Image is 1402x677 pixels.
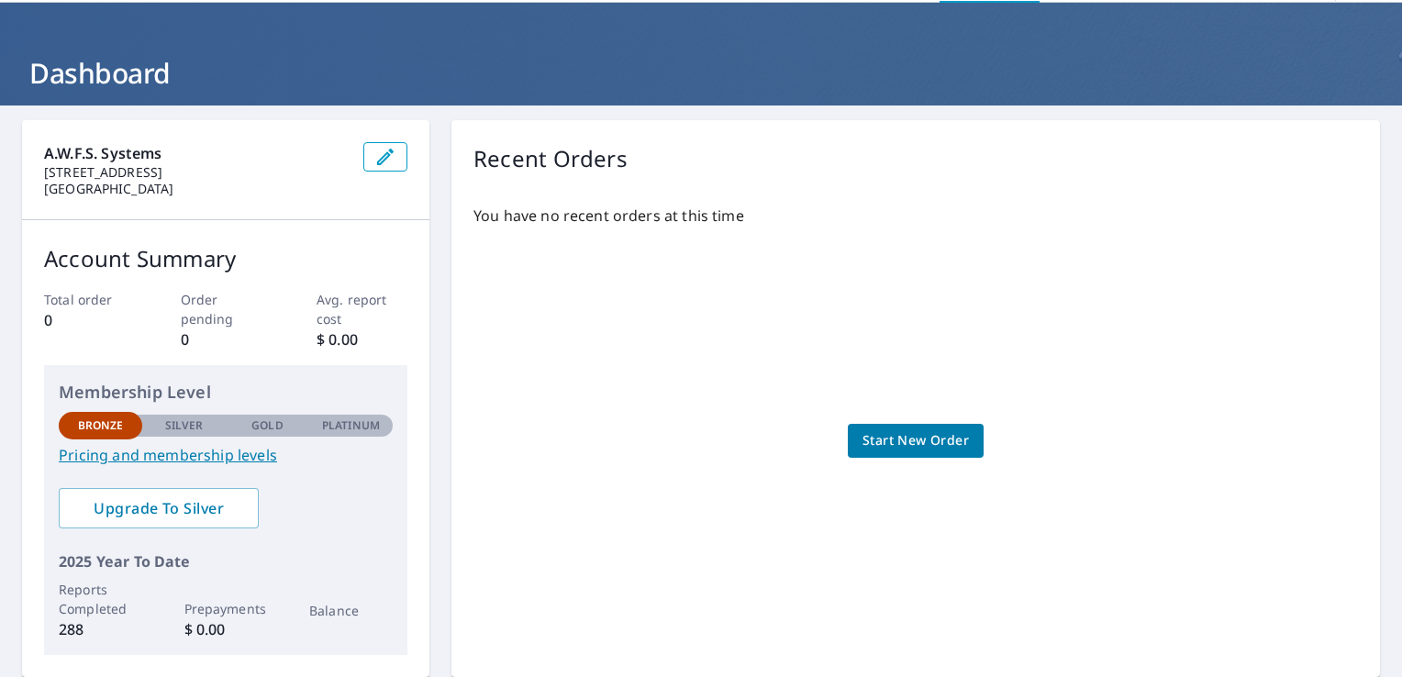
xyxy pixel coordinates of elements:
p: Silver [165,417,204,434]
p: $ 0.00 [184,618,268,640]
a: Pricing and membership levels [59,444,393,466]
p: Membership Level [59,380,393,405]
p: Total order [44,290,135,309]
p: Reports Completed [59,580,142,618]
p: [STREET_ADDRESS] [44,164,349,181]
p: 0 [44,309,135,331]
p: 288 [59,618,142,640]
span: Upgrade To Silver [73,498,244,518]
p: [GEOGRAPHIC_DATA] [44,181,349,197]
span: Start New Order [862,429,969,452]
h1: Dashboard [22,54,1380,92]
p: You have no recent orders at this time [473,205,1358,227]
p: 0 [181,328,272,350]
p: Bronze [78,417,124,434]
p: Gold [251,417,283,434]
p: Balance [309,601,393,620]
a: Start New Order [848,424,984,458]
p: Prepayments [184,599,268,618]
a: Upgrade To Silver [59,488,259,528]
p: Recent Orders [473,142,628,175]
p: Avg. report cost [317,290,407,328]
p: A.W.F.S. Systems [44,142,349,164]
p: $ 0.00 [317,328,407,350]
p: Platinum [322,417,380,434]
p: Order pending [181,290,272,328]
p: Account Summary [44,242,407,275]
p: 2025 Year To Date [59,550,393,572]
